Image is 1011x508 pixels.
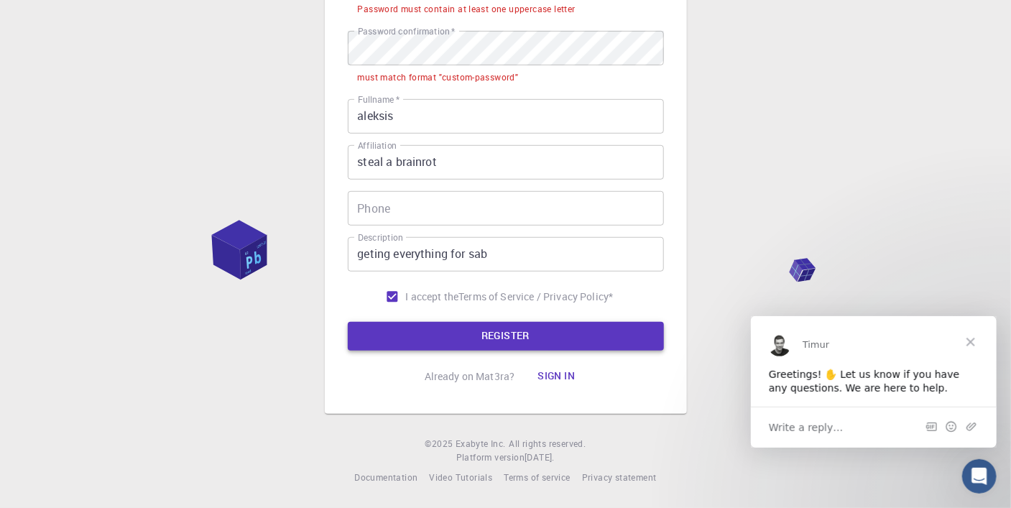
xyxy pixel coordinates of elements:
[358,2,576,17] div: Password must contain at least one uppercase letter
[425,437,456,451] span: © 2025
[525,451,555,465] a: [DATE].
[751,316,997,448] iframe: Intercom live chat message
[509,437,586,451] span: All rights reserved.
[456,451,525,465] span: Platform version
[425,369,515,384] p: Already on Mat3ra?
[526,362,586,391] button: Sign in
[406,290,459,304] span: I accept the
[458,290,613,304] a: Terms of Service / Privacy Policy*
[429,471,492,483] span: Video Tutorials
[962,459,997,494] iframe: Intercom live chat
[358,139,397,152] label: Affiliation
[358,25,455,37] label: Password confirmation
[456,438,506,449] span: Exabyte Inc.
[504,471,570,483] span: Terms of service
[348,322,664,351] button: REGISTER
[458,290,613,304] p: Terms of Service / Privacy Policy *
[354,471,417,485] a: Documentation
[429,471,492,485] a: Video Tutorials
[456,437,506,451] a: Exabyte Inc.
[504,471,570,485] a: Terms of service
[582,471,657,483] span: Privacy statement
[358,70,519,85] div: must match format "custom-password"
[525,451,555,463] span: [DATE] .
[582,471,657,485] a: Privacy statement
[358,93,400,106] label: Fullname
[358,231,403,244] label: Description
[354,471,417,483] span: Documentation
